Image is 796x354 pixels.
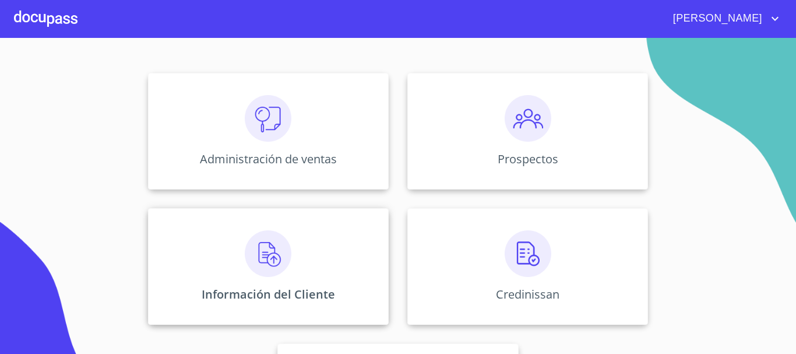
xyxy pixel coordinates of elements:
span: [PERSON_NAME] [664,9,768,28]
img: verificacion.png [505,230,551,277]
img: carga.png [245,230,291,277]
p: Administración de ventas [200,151,337,167]
img: prospectos.png [505,95,551,142]
p: Información del Cliente [202,286,335,302]
button: account of current user [664,9,782,28]
img: consulta.png [245,95,291,142]
p: Prospectos [498,151,558,167]
p: Credinissan [496,286,559,302]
